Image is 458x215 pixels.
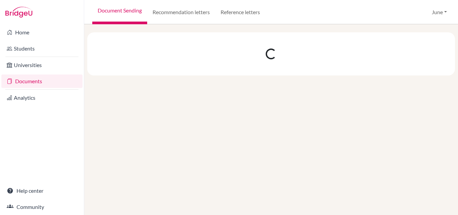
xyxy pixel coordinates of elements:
[1,26,83,39] a: Home
[5,7,32,18] img: Bridge-U
[1,74,83,88] a: Documents
[1,58,83,72] a: Universities
[1,184,83,197] a: Help center
[1,42,83,55] a: Students
[429,6,450,19] button: June
[1,91,83,104] a: Analytics
[1,200,83,214] a: Community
